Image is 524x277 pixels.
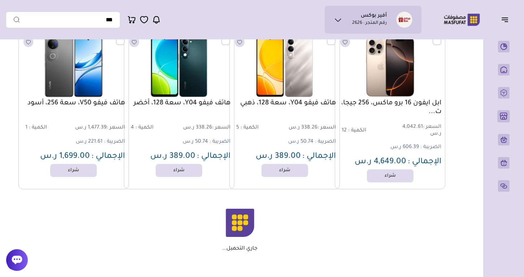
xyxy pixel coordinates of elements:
img: ماجد العنزي [396,12,412,28]
span: 1,477.39 ر.س [74,125,125,131]
span: 389.00 ر.س [256,152,301,161]
span: الكمية : [135,125,153,131]
a: هاتف فيفو Y04، سعة 128، أخضر [128,99,230,108]
span: 50.74 ر.س [183,139,208,145]
span: الكمية : [348,128,366,134]
span: 389.00 ر.س [150,152,195,161]
img: 2025-06-02-683d9f313bfa2.png [128,36,230,97]
span: الإجمالي : [91,152,125,161]
span: 338.26 ر.س [180,125,230,131]
img: 2025-06-02-683d95167e1a7.png [23,36,125,97]
span: السعر : [317,125,336,131]
span: 1 [25,125,27,131]
span: الضريبة : [209,139,230,145]
span: الضريبة : [420,144,441,150]
span: السعر : [212,125,230,131]
span: الكمية : [241,125,259,131]
a: هاتف فيفو Y04، سعة 128، ذهبي [233,99,336,108]
span: 4,042.61 ر.س [391,124,441,138]
span: الكمية : [29,125,47,131]
span: 50.74 ر.س [288,139,313,145]
span: 4,649.00 ر.س [355,158,406,166]
span: 338.26 ر.س [285,125,336,131]
span: الإجمالي : [408,158,441,166]
a: شراء [367,169,413,182]
span: 221.61 ر.س [76,139,103,145]
span: السعر : [107,125,125,131]
h1: أفير بوكس [361,13,387,20]
img: Logo [439,13,485,27]
span: 12 [342,128,347,134]
span: 606.39 ر.س [390,144,419,150]
a: ابل ايفون 16 برو ماكس، 256 جيجا، ت... [339,99,441,116]
img: 2025-05-15-6825f8878725e.png [339,36,441,97]
p: رقم المتجر : 2626 [352,20,387,27]
span: الإجمالي : [197,152,230,161]
span: الضريبة : [315,139,336,145]
span: 1,699.00 ر.س [40,152,90,161]
span: الإجمالي : [302,152,336,161]
a: هاتف فيفو V50، سعة 256، أسود [22,99,125,108]
a: شراء [261,164,308,177]
a: شراء [50,164,97,177]
img: 2025-06-02-683da028ead09.png [234,36,335,97]
span: 4 [131,125,134,131]
span: 5 [236,125,239,131]
a: شراء [156,164,202,177]
span: الضريبة : [104,139,125,145]
p: جاري التحميل... [222,246,257,252]
span: السعر : [423,124,441,130]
